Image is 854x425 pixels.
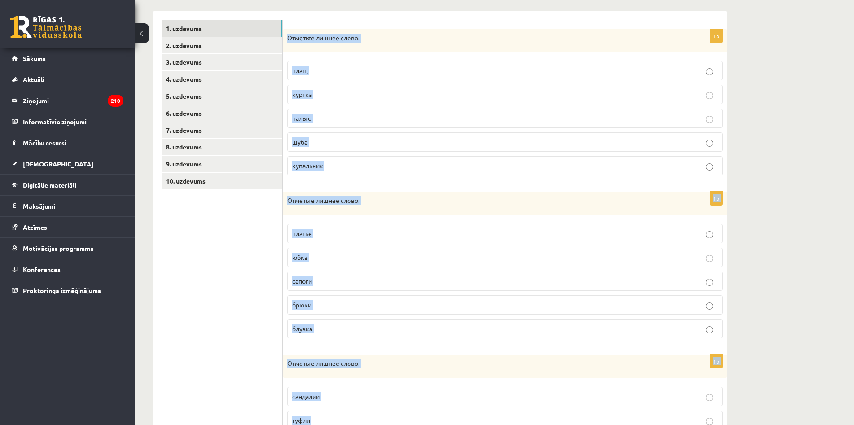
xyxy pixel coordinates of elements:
[23,223,47,231] span: Atzīmes
[12,69,123,90] a: Aktuāli
[292,66,308,74] span: плащ
[23,196,123,216] legend: Maksājumi
[292,114,311,122] span: пальто
[12,175,123,195] a: Digitālie materiāli
[23,111,123,132] legend: Informatīvie ziņojumi
[12,196,123,216] a: Maksājumi
[162,37,282,54] a: 2. uzdevums
[706,163,713,171] input: купальник
[287,196,678,205] p: Отметьте лишнее слово.
[12,132,123,153] a: Mācību resursi
[162,156,282,172] a: 9. uzdevums
[706,394,713,401] input: сандалии
[706,326,713,333] input: блузка
[162,139,282,155] a: 8. uzdevums
[292,324,312,333] span: блузка
[12,280,123,301] a: Proktoringa izmēģinājums
[292,392,320,400] span: сандалии
[292,301,311,309] span: брюки
[162,20,282,37] a: 1. uzdevums
[710,29,723,43] p: 1p
[162,54,282,70] a: 3. uzdevums
[162,122,282,139] a: 7. uzdevums
[292,416,310,424] span: туфли
[706,231,713,238] input: платье
[23,286,101,294] span: Proktoringa izmēģinājums
[706,92,713,99] input: куртка
[23,75,44,83] span: Aktuāli
[292,229,312,237] span: платье
[710,191,723,206] p: 1p
[10,16,82,38] a: Rīgas 1. Tālmācības vidusskola
[12,111,123,132] a: Informatīvie ziņojumi
[12,90,123,111] a: Ziņojumi210
[12,153,123,174] a: [DEMOGRAPHIC_DATA]
[23,181,76,189] span: Digitālie materiāli
[12,48,123,69] a: Sākums
[23,244,94,252] span: Motivācijas programma
[292,277,312,285] span: сапоги
[706,140,713,147] input: шуба
[23,90,123,111] legend: Ziņojumi
[23,139,66,147] span: Mācību resursi
[162,105,282,122] a: 6. uzdevums
[706,302,713,310] input: брюки
[292,253,307,261] span: юбка
[23,160,93,168] span: [DEMOGRAPHIC_DATA]
[292,90,312,98] span: куртка
[23,54,46,62] span: Sākums
[162,173,282,189] a: 10. uzdevums
[706,255,713,262] input: юбка
[706,279,713,286] input: сапоги
[706,68,713,75] input: плащ
[12,217,123,237] a: Atzīmes
[287,34,678,43] p: Отметьте лишнее слово.
[162,88,282,105] a: 5. uzdevums
[706,418,713,425] input: туфли
[710,354,723,368] p: 1p
[23,265,61,273] span: Konferences
[292,138,307,146] span: шуба
[287,359,678,368] p: Отметьте лишнее слово.
[706,116,713,123] input: пальто
[12,238,123,259] a: Motivācijas programma
[292,162,323,170] span: купальник
[12,259,123,280] a: Konferences
[162,71,282,88] a: 4. uzdevums
[108,95,123,107] i: 210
